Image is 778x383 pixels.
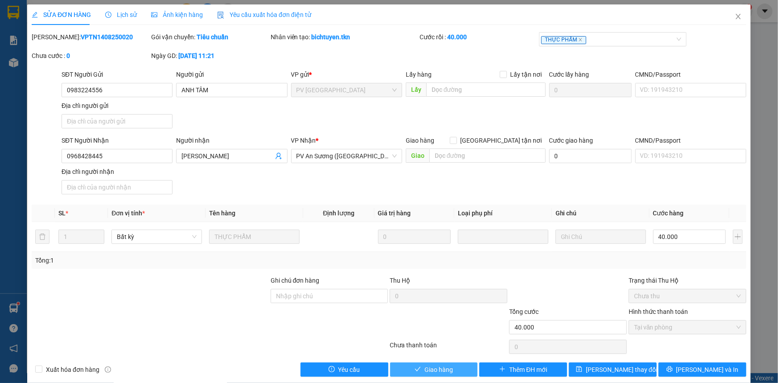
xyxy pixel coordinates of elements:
[406,148,429,163] span: Giao
[726,4,751,29] button: Close
[549,149,632,163] input: Cước giao hàng
[735,13,742,20] span: close
[197,33,228,41] b: Tiêu chuẩn
[329,366,335,373] span: exclamation-circle
[549,137,593,144] label: Cước giao hàng
[667,366,673,373] span: printer
[424,365,453,375] span: Giao hàng
[35,230,49,244] button: delete
[338,365,360,375] span: Yêu cầu
[389,340,509,356] div: Chưa thanh toán
[62,136,173,145] div: SĐT Người Nhận
[62,70,173,79] div: SĐT Người Gửi
[426,82,546,97] input: Dọc đường
[42,365,103,375] span: Xuất hóa đơn hàng
[629,276,746,285] div: Trạng thái Thu Hộ
[586,365,657,375] span: [PERSON_NAME] thay đổi
[541,36,586,44] span: THỰC PHẨM
[176,70,287,79] div: Người gửi
[151,12,157,18] span: picture
[635,70,746,79] div: CMND/Passport
[378,210,411,217] span: Giá trị hàng
[659,362,746,377] button: printer[PERSON_NAME] và In
[406,137,434,144] span: Giao hàng
[406,82,426,97] span: Lấy
[62,180,173,194] input: Địa chỉ của người nhận
[151,11,203,18] span: Ảnh kiện hàng
[457,136,546,145] span: [GEOGRAPHIC_DATA] tận nơi
[62,101,173,111] div: Địa chỉ người gửi
[291,70,402,79] div: VP gửi
[178,52,214,59] b: [DATE] 11:21
[275,152,282,160] span: user-add
[378,230,451,244] input: 0
[176,136,287,145] div: Người nhận
[32,32,149,42] div: [PERSON_NAME]:
[429,148,546,163] input: Dọc đường
[454,205,552,222] th: Loại phụ phí
[111,210,145,217] span: Đơn vị tính
[296,149,397,163] span: PV An Sương (Hàng Hóa)
[406,71,432,78] span: Lấy hàng
[390,277,410,284] span: Thu Hộ
[312,33,350,41] b: bichtuyen.tkn
[151,51,269,61] div: Ngày GD:
[58,210,66,217] span: SL
[634,289,741,303] span: Chưa thu
[569,362,657,377] button: save[PERSON_NAME] thay đổi
[62,114,173,128] input: Địa chỉ của người gửi
[66,52,70,59] b: 0
[300,362,388,377] button: exclamation-circleYêu cầu
[32,12,38,18] span: edit
[32,51,149,61] div: Chưa cước :
[499,366,506,373] span: plus
[509,308,539,315] span: Tổng cước
[653,210,684,217] span: Cước hàng
[217,12,224,19] img: icon
[635,136,746,145] div: CMND/Passport
[151,32,269,42] div: Gói vận chuyển:
[271,289,388,303] input: Ghi chú đơn hàng
[81,33,133,41] b: VPTN1408250020
[291,137,316,144] span: VP Nhận
[217,11,311,18] span: Yêu cầu xuất hóa đơn điện tử
[35,255,300,265] div: Tổng: 1
[578,37,583,42] span: close
[32,11,91,18] span: SỬA ĐƠN HÀNG
[549,71,589,78] label: Cước lấy hàng
[556,230,646,244] input: Ghi Chú
[271,32,418,42] div: Nhân viên tạo:
[676,365,739,375] span: [PERSON_NAME] và In
[117,230,197,243] span: Bất kỳ
[447,33,467,41] b: 40.000
[62,167,173,177] div: Địa chỉ người nhận
[552,205,650,222] th: Ghi chú
[323,210,354,217] span: Định lượng
[105,12,111,18] span: clock-circle
[296,83,397,97] span: PV Tây Ninh
[420,32,537,42] div: Cước rồi :
[209,210,235,217] span: Tên hàng
[634,321,741,334] span: Tại văn phòng
[733,230,743,244] button: plus
[390,362,478,377] button: checkGiao hàng
[271,277,320,284] label: Ghi chú đơn hàng
[576,366,582,373] span: save
[509,365,547,375] span: Thêm ĐH mới
[209,230,300,244] input: VD: Bàn, Ghế
[629,308,688,315] label: Hình thức thanh toán
[105,11,137,18] span: Lịch sử
[549,83,632,97] input: Cước lấy hàng
[479,362,567,377] button: plusThêm ĐH mới
[105,367,111,373] span: info-circle
[507,70,546,79] span: Lấy tận nơi
[415,366,421,373] span: check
